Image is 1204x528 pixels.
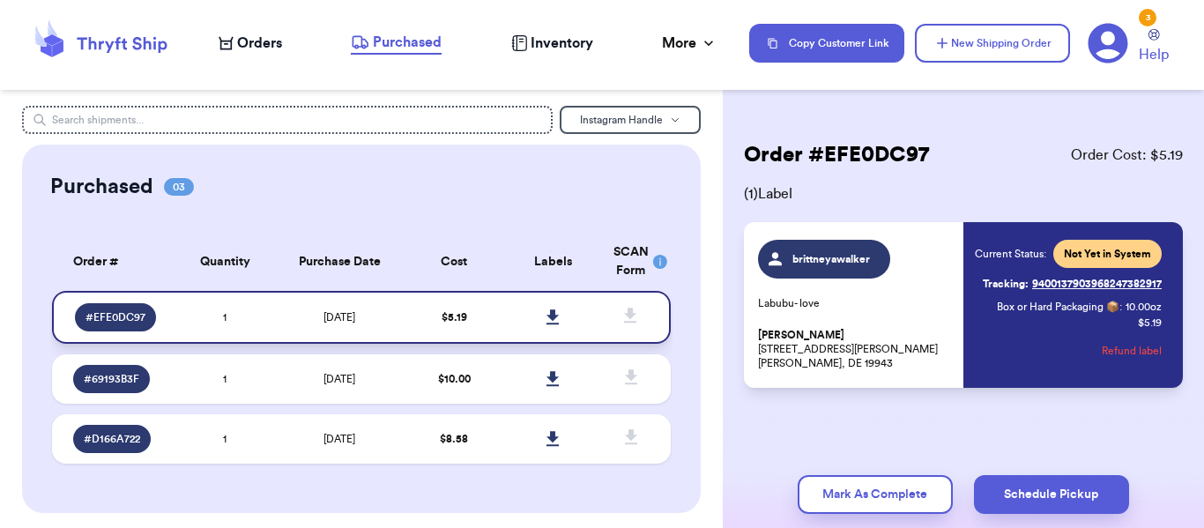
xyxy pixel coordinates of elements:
[1071,145,1183,166] span: Order Cost: $ 5.19
[175,233,274,291] th: Quantity
[274,233,405,291] th: Purchase Date
[373,32,442,53] span: Purchased
[438,374,471,384] span: $ 10.00
[798,475,953,514] button: Mark As Complete
[749,24,904,63] button: Copy Customer Link
[974,475,1129,514] button: Schedule Pickup
[790,252,873,266] span: brittneyawalker
[1088,23,1128,63] a: 3
[744,141,929,169] h2: Order # EFE0DC97
[560,106,701,134] button: Instagram Handle
[1126,300,1162,314] span: 10.00 oz
[662,33,717,54] div: More
[223,312,227,323] span: 1
[511,33,593,54] a: Inventory
[85,310,145,324] span: # EFE0DC97
[915,24,1070,63] button: New Shipping Order
[351,32,442,55] a: Purchased
[531,33,593,54] span: Inventory
[22,106,553,134] input: Search shipments...
[1139,29,1169,65] a: Help
[758,328,953,370] p: [STREET_ADDRESS][PERSON_NAME] [PERSON_NAME], DE 19943
[1064,247,1151,261] span: Not Yet in System
[1139,9,1156,26] div: 3
[744,183,1183,205] span: ( 1 ) Label
[580,115,663,125] span: Instagram Handle
[613,243,650,280] div: SCAN Form
[323,312,355,323] span: [DATE]
[84,432,140,446] span: # D166A722
[440,434,468,444] span: $ 8.58
[223,374,227,384] span: 1
[1139,44,1169,65] span: Help
[84,372,139,386] span: # 69193B3F
[1138,316,1162,330] p: $ 5.19
[323,374,355,384] span: [DATE]
[503,233,602,291] th: Labels
[323,434,355,444] span: [DATE]
[997,301,1119,312] span: Box or Hard Packaging 📦
[975,247,1046,261] span: Current Status:
[442,312,467,323] span: $ 5.19
[758,296,953,310] p: Labubu- love
[237,33,282,54] span: Orders
[164,178,194,196] span: 03
[50,173,153,201] h2: Purchased
[1119,300,1122,314] span: :
[983,277,1029,291] span: Tracking:
[52,233,175,291] th: Order #
[219,33,282,54] a: Orders
[758,329,844,342] span: [PERSON_NAME]
[405,233,503,291] th: Cost
[1102,331,1162,370] button: Refund label
[983,270,1162,298] a: Tracking:9400137903968247382917
[223,434,227,444] span: 1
